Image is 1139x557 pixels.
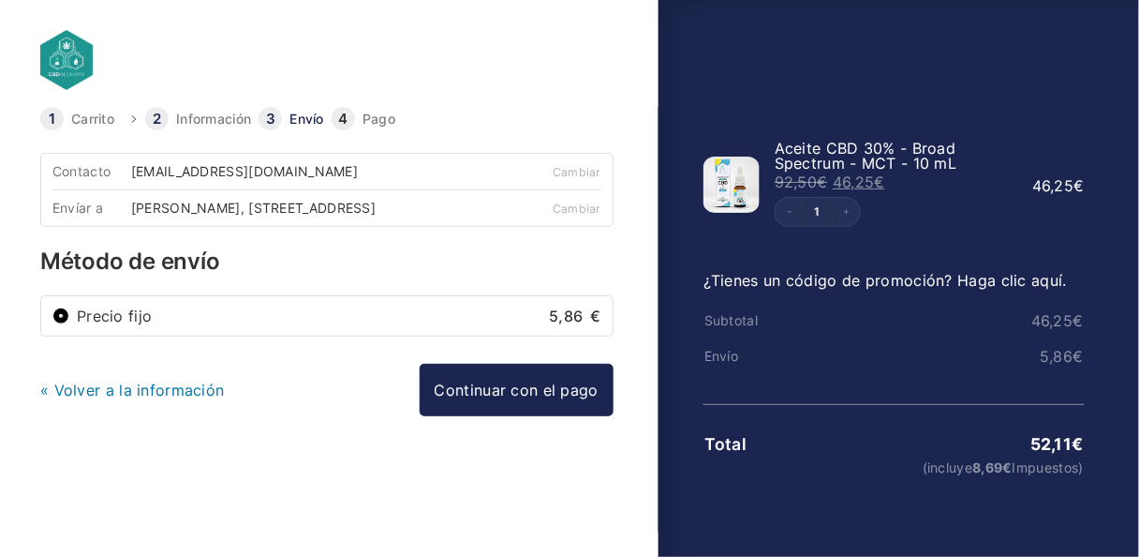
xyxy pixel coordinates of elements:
[1073,347,1084,366] span: €
[591,307,601,325] span: €
[52,165,131,178] div: Contacto
[703,313,831,328] th: Subtotal
[40,381,225,399] a: « Volver a la información
[703,435,831,454] th: Total
[972,459,1013,475] span: 8,69
[703,271,1067,290] a: ¿Tienes un código de promoción? Haga clic aquí.
[420,364,614,416] a: Continuar con el pago
[553,202,601,216] a: Cambiar
[1073,311,1084,330] span: €
[131,202,389,215] div: [PERSON_NAME], [STREET_ADDRESS]
[833,173,885,191] bdi: 46,25
[71,113,114,126] a: Carrito
[553,165,601,179] a: Cambiar
[1072,434,1084,454] span: €
[289,113,324,126] a: Envío
[77,309,601,324] label: Precio fijo
[776,198,804,226] button: Decrement
[1074,176,1085,195] span: €
[875,173,885,191] span: €
[1032,176,1085,195] bdi: 46,25
[52,202,131,215] div: Envíar a
[703,349,831,364] th: Envío
[1031,311,1084,330] bdi: 46,25
[804,206,832,218] a: Edit
[176,113,251,126] a: Información
[549,307,601,325] bdi: 5,86
[775,173,828,191] bdi: 92,50
[40,250,614,273] h3: Método de envío
[1003,459,1013,475] span: €
[775,139,957,173] span: Aceite CBD 30% - Broad Spectrum - MCT - 10 mL
[362,113,395,126] a: Pago
[1030,434,1084,454] bdi: 52,11
[832,198,860,226] button: Increment
[1040,347,1084,366] bdi: 5,86
[131,165,371,178] div: [EMAIL_ADDRESS][DOMAIN_NAME]
[818,173,828,191] span: €
[832,461,1084,474] small: (incluye Impuestos)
